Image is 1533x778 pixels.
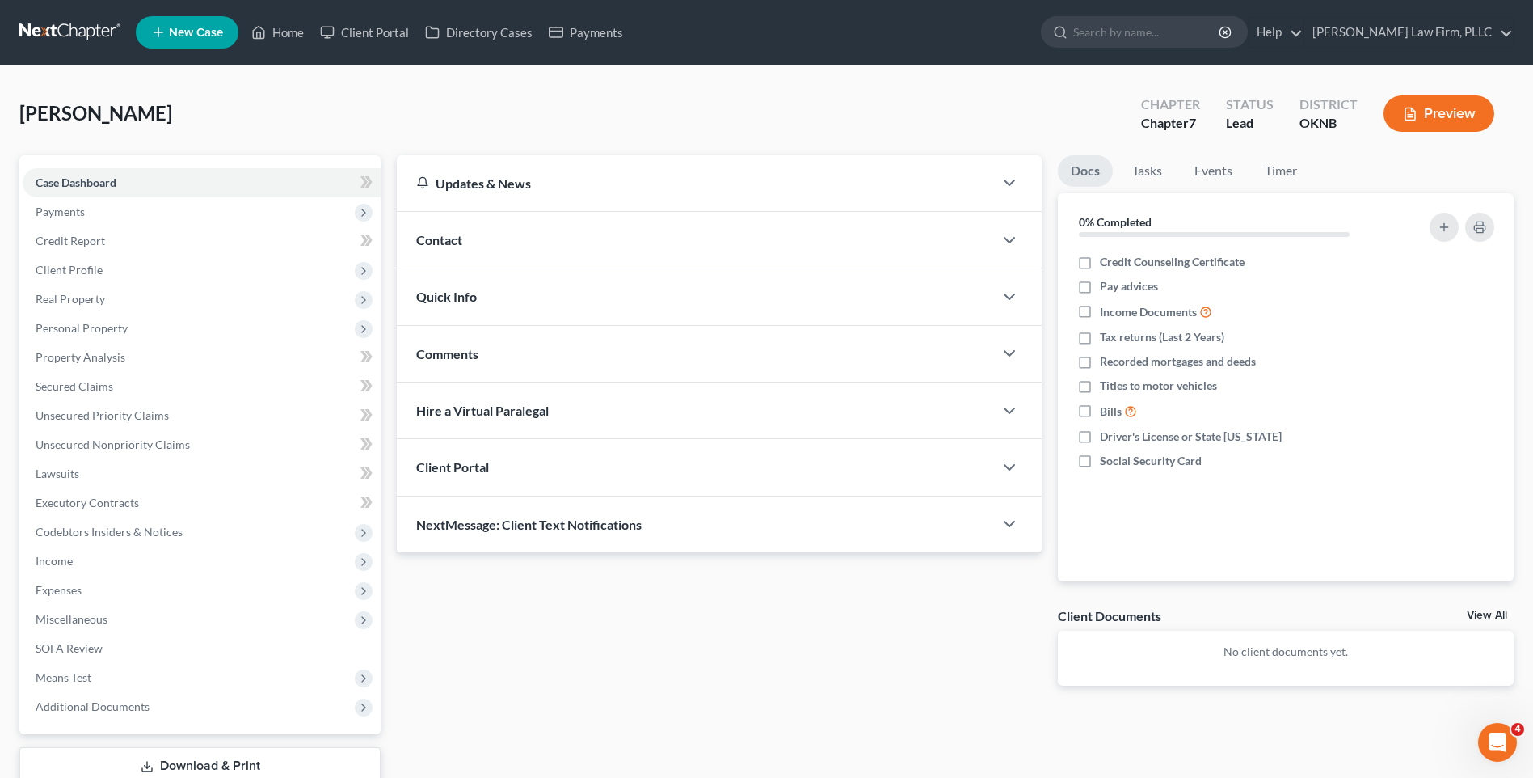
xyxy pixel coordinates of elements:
[1119,155,1175,187] a: Tasks
[1383,95,1494,132] button: Preview
[1181,155,1245,187] a: Events
[23,459,381,488] a: Lawsuits
[1100,404,1122,420] span: Bills
[1100,353,1256,370] span: Recorded mortgages and deeds
[36,612,107,626] span: Miscellaneous
[416,232,462,247] span: Contact
[36,583,82,597] span: Expenses
[1100,278,1158,294] span: Pay advices
[1467,610,1507,621] a: View All
[36,350,125,364] span: Property Analysis
[1100,304,1197,320] span: Income Documents
[36,641,103,655] span: SOFA Review
[36,700,150,713] span: Additional Documents
[1073,17,1221,47] input: Search by name...
[1141,95,1200,114] div: Chapter
[36,263,103,277] span: Client Profile
[1226,95,1274,114] div: Status
[1226,114,1274,133] div: Lead
[1100,378,1217,394] span: Titles to motor vehicles
[416,459,489,475] span: Client Portal
[1299,114,1358,133] div: OKNB
[23,226,381,256] a: Credit Report
[1299,95,1358,114] div: District
[416,175,974,192] div: Updates & News
[23,430,381,459] a: Unsecured Nonpriority Claims
[36,292,105,306] span: Real Property
[1304,18,1513,47] a: [PERSON_NAME] Law Firm, PLLC
[1511,723,1524,736] span: 4
[23,343,381,372] a: Property Analysis
[416,289,477,304] span: Quick Info
[36,467,79,480] span: Lawsuits
[23,401,381,430] a: Unsecured Priority Claims
[23,372,381,401] a: Secured Claims
[1478,723,1517,762] iframe: Intercom live chat
[23,168,381,197] a: Case Dashboard
[36,379,113,393] span: Secured Claims
[1100,329,1224,345] span: Tax returns (Last 2 Years)
[23,488,381,518] a: Executory Contracts
[1100,429,1282,445] span: Driver's License or State [US_STATE]
[1252,155,1310,187] a: Timer
[1058,607,1161,624] div: Client Documents
[1058,155,1113,187] a: Docs
[1189,115,1196,130] span: 7
[416,517,642,532] span: NextMessage: Client Text Notifications
[169,27,223,39] span: New Case
[36,438,190,451] span: Unsecured Nonpriority Claims
[1100,453,1202,469] span: Social Security Card
[36,175,116,189] span: Case Dashboard
[36,321,128,335] span: Personal Property
[36,670,91,684] span: Means Test
[36,525,183,539] span: Codebtors Insiders & Notices
[23,634,381,663] a: SOFA Review
[416,403,549,418] span: Hire a Virtual Paralegal
[1079,215,1152,229] strong: 0% Completed
[416,346,478,362] span: Comments
[1141,114,1200,133] div: Chapter
[417,18,541,47] a: Directory Cases
[312,18,417,47] a: Client Portal
[36,496,139,510] span: Executory Contracts
[1071,644,1501,660] p: No client documents yet.
[36,408,169,422] span: Unsecured Priority Claims
[19,101,172,125] span: [PERSON_NAME]
[36,554,73,568] span: Income
[1100,254,1245,270] span: Credit Counseling Certificate
[243,18,312,47] a: Home
[541,18,631,47] a: Payments
[1249,18,1303,47] a: Help
[36,205,85,218] span: Payments
[36,234,105,247] span: Credit Report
